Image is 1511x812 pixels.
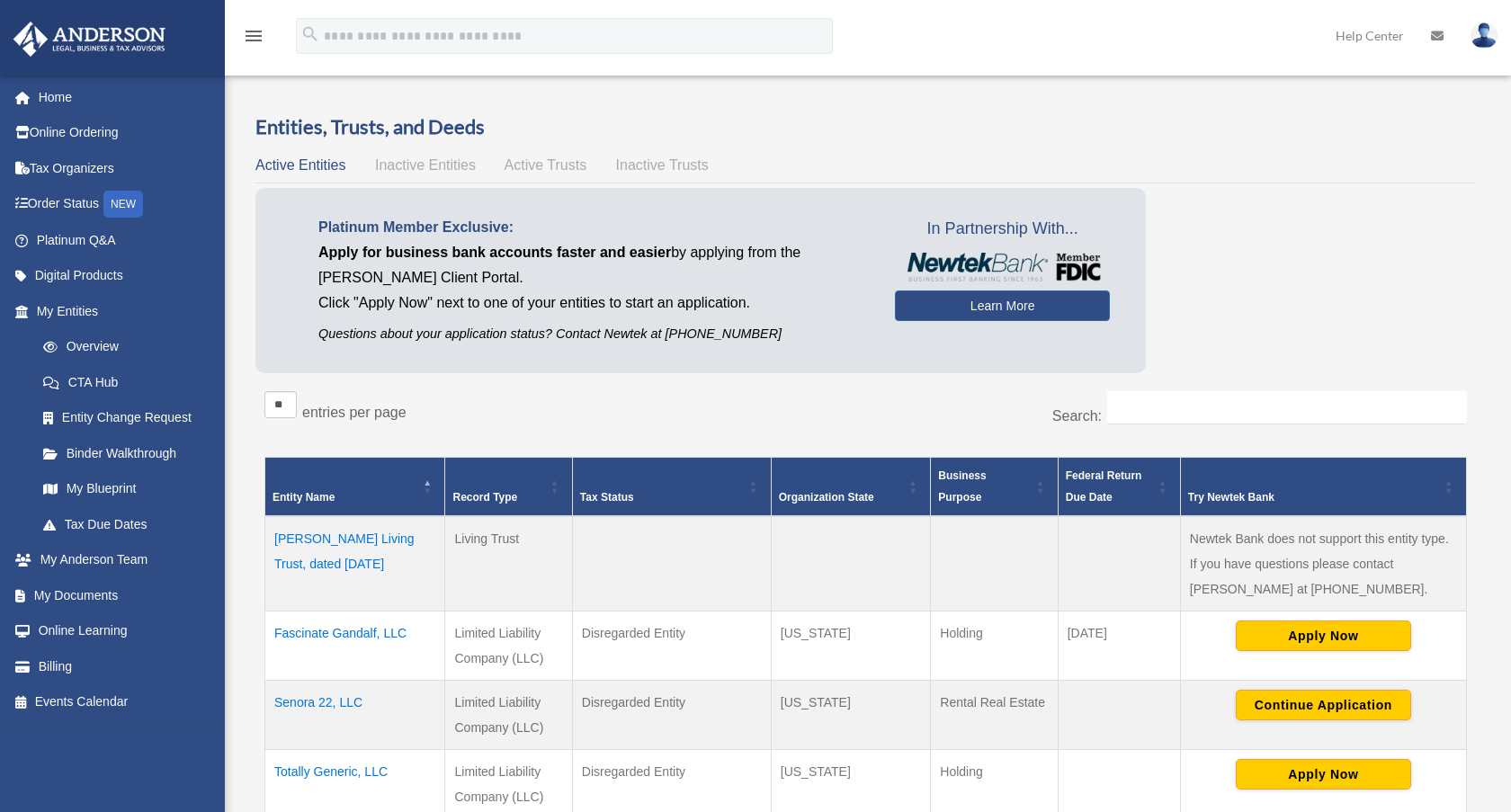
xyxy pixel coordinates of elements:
p: by applying from the [PERSON_NAME] Client Portal. [318,240,868,290]
td: Limited Liability Company (LLC) [445,681,572,750]
span: Entity Name [273,491,335,504]
a: Order StatusNEW [13,186,225,223]
a: Tax Organizers [13,150,225,186]
a: CTA Hub [25,364,216,400]
div: NEW [103,191,143,218]
span: Tax Status [580,491,634,504]
a: Online Learning [13,613,225,649]
td: Holding [931,611,1058,681]
a: Home [13,79,225,115]
span: Apply for business bank accounts faster and easier [318,245,671,260]
a: My Blueprint [25,471,216,507]
button: Continue Application [1236,690,1411,720]
span: Inactive Trusts [616,157,709,173]
button: Apply Now [1236,620,1411,651]
a: menu [243,31,264,47]
p: Questions about your application status? Contact Newtek at [PHONE_NUMBER] [318,323,868,345]
th: Record Type: Activate to sort [445,458,572,517]
a: Digital Products [13,258,225,294]
a: Events Calendar [13,684,225,720]
a: Overview [25,329,207,365]
td: Newtek Bank does not support this entity type. If you have questions please contact [PERSON_NAME]... [1180,516,1466,611]
span: Active Trusts [505,157,587,173]
a: My Entities [13,293,216,329]
a: Tax Due Dates [25,506,216,542]
td: [US_STATE] [771,681,931,750]
span: Federal Return Due Date [1066,469,1142,504]
a: Learn More [895,290,1110,321]
td: Disregarded Entity [572,611,771,681]
i: search [300,24,320,44]
h3: Entities, Trusts, and Deeds [255,113,1476,141]
th: Try Newtek Bank : Activate to sort [1180,458,1466,517]
span: In Partnership With... [895,215,1110,244]
td: [US_STATE] [771,611,931,681]
a: My Anderson Team [13,542,225,578]
span: Business Purpose [938,469,986,504]
button: Apply Now [1236,759,1411,790]
a: Online Ordering [13,115,225,151]
label: Search: [1052,408,1102,424]
a: Entity Change Request [25,400,216,436]
img: NewtekBankLogoSM.png [904,253,1101,281]
td: Disregarded Entity [572,681,771,750]
label: entries per page [302,405,407,420]
td: [DATE] [1058,611,1180,681]
p: Click "Apply Now" next to one of your entities to start an application. [318,290,868,316]
span: Active Entities [255,157,345,173]
a: My Documents [13,577,225,613]
img: User Pic [1471,22,1498,49]
th: Federal Return Due Date: Activate to sort [1058,458,1180,517]
th: Organization State: Activate to sort [771,458,931,517]
td: Senora 22, LLC [265,681,445,750]
td: [PERSON_NAME] Living Trust, dated [DATE] [265,516,445,611]
span: Organization State [779,491,874,504]
a: Billing [13,648,225,684]
a: Binder Walkthrough [25,435,216,471]
td: Limited Liability Company (LLC) [445,611,572,681]
p: Platinum Member Exclusive: [318,215,868,240]
a: Platinum Q&A [13,222,225,258]
td: Living Trust [445,516,572,611]
span: Inactive Entities [375,157,476,173]
span: Record Type [452,491,517,504]
i: menu [243,25,264,47]
div: Try Newtek Bank [1188,486,1439,508]
img: Anderson Advisors Platinum Portal [8,22,171,57]
th: Business Purpose: Activate to sort [931,458,1058,517]
th: Tax Status: Activate to sort [572,458,771,517]
td: Fascinate Gandalf, LLC [265,611,445,681]
th: Entity Name: Activate to invert sorting [265,458,445,517]
td: Rental Real Estate [931,681,1058,750]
